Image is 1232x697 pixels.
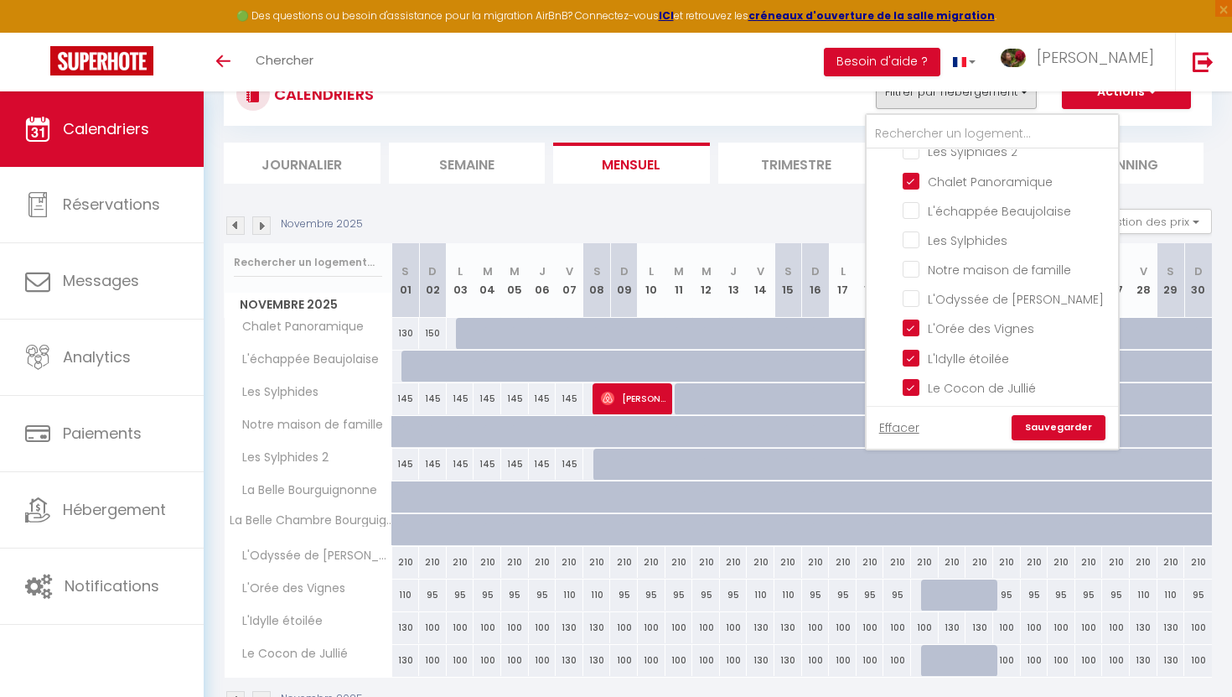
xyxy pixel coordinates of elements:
[501,547,529,578] div: 210
[638,547,665,578] div: 210
[50,46,153,75] img: Super Booking
[1157,645,1185,676] div: 130
[883,645,911,676] div: 100
[883,612,911,643] div: 100
[865,113,1120,450] div: Filtrer par hébergement
[638,645,665,676] div: 100
[474,383,501,414] div: 145
[659,8,674,23] a: ICI
[857,547,884,578] div: 210
[883,580,911,611] div: 95
[1001,49,1026,68] img: ...
[1102,580,1130,611] div: 95
[1140,263,1147,279] abbr: V
[748,8,995,23] a: créneaux d'ouverture de la salle migration
[939,547,966,578] div: 210
[857,645,884,676] div: 100
[824,48,940,76] button: Besoin d'aide ?
[63,346,131,367] span: Analytics
[665,243,693,318] th: 11
[692,612,720,643] div: 100
[65,575,159,596] span: Notifications
[774,580,802,611] div: 110
[566,263,573,279] abbr: V
[529,580,556,611] div: 95
[610,243,638,318] th: 09
[857,612,884,643] div: 100
[720,645,748,676] div: 100
[692,645,720,676] div: 100
[1021,612,1048,643] div: 100
[227,416,387,434] span: Notre maison de famille
[610,645,638,676] div: 100
[802,580,830,611] div: 95
[501,612,529,643] div: 100
[867,119,1118,149] input: Rechercher un logement...
[1021,645,1048,676] div: 100
[474,547,501,578] div: 210
[510,263,520,279] abbr: M
[556,580,583,611] div: 110
[879,419,919,437] a: Effacer
[720,612,748,643] div: 100
[911,612,939,643] div: 100
[583,580,611,611] div: 110
[243,33,326,91] a: Chercher
[428,263,437,279] abbr: D
[988,33,1175,91] a: ... [PERSON_NAME]
[928,351,1009,367] span: L'Idylle étoilée
[928,203,1071,220] span: L'échappée Beaujolaise
[227,318,368,336] span: Chalet Panoramique
[1130,547,1157,578] div: 210
[556,547,583,578] div: 210
[1184,645,1212,676] div: 100
[965,612,993,643] div: 130
[747,612,774,643] div: 130
[392,547,420,578] div: 210
[601,382,665,414] span: [PERSON_NAME]
[474,580,501,611] div: 95
[1130,612,1157,643] div: 130
[1157,580,1185,611] div: 110
[665,612,693,643] div: 100
[911,547,939,578] div: 210
[674,263,684,279] abbr: M
[747,547,774,578] div: 210
[447,645,474,676] div: 100
[829,547,857,578] div: 210
[539,263,546,279] abbr: J
[939,612,966,643] div: 130
[556,612,583,643] div: 130
[1184,612,1212,643] div: 100
[928,232,1007,249] span: Les Sylphides
[692,547,720,578] div: 210
[583,645,611,676] div: 130
[227,645,352,663] span: Le Cocon de Jullié
[501,645,529,676] div: 100
[1075,645,1103,676] div: 100
[63,499,166,520] span: Hébergement
[1130,243,1157,318] th: 28
[1184,243,1212,318] th: 30
[392,645,420,676] div: 130
[447,580,474,611] div: 95
[1167,263,1174,279] abbr: S
[1048,645,1075,676] div: 100
[1157,547,1185,578] div: 210
[447,612,474,643] div: 100
[63,270,139,291] span: Messages
[256,51,313,69] span: Chercher
[227,449,333,467] span: Les Sylphides 2
[1037,47,1154,68] span: [PERSON_NAME]
[1021,580,1048,611] div: 95
[501,383,529,414] div: 145
[556,383,583,414] div: 145
[1048,612,1075,643] div: 100
[419,243,447,318] th: 02
[993,547,1021,578] div: 210
[474,612,501,643] div: 100
[841,263,846,279] abbr: L
[774,243,802,318] th: 15
[774,547,802,578] div: 210
[401,263,409,279] abbr: S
